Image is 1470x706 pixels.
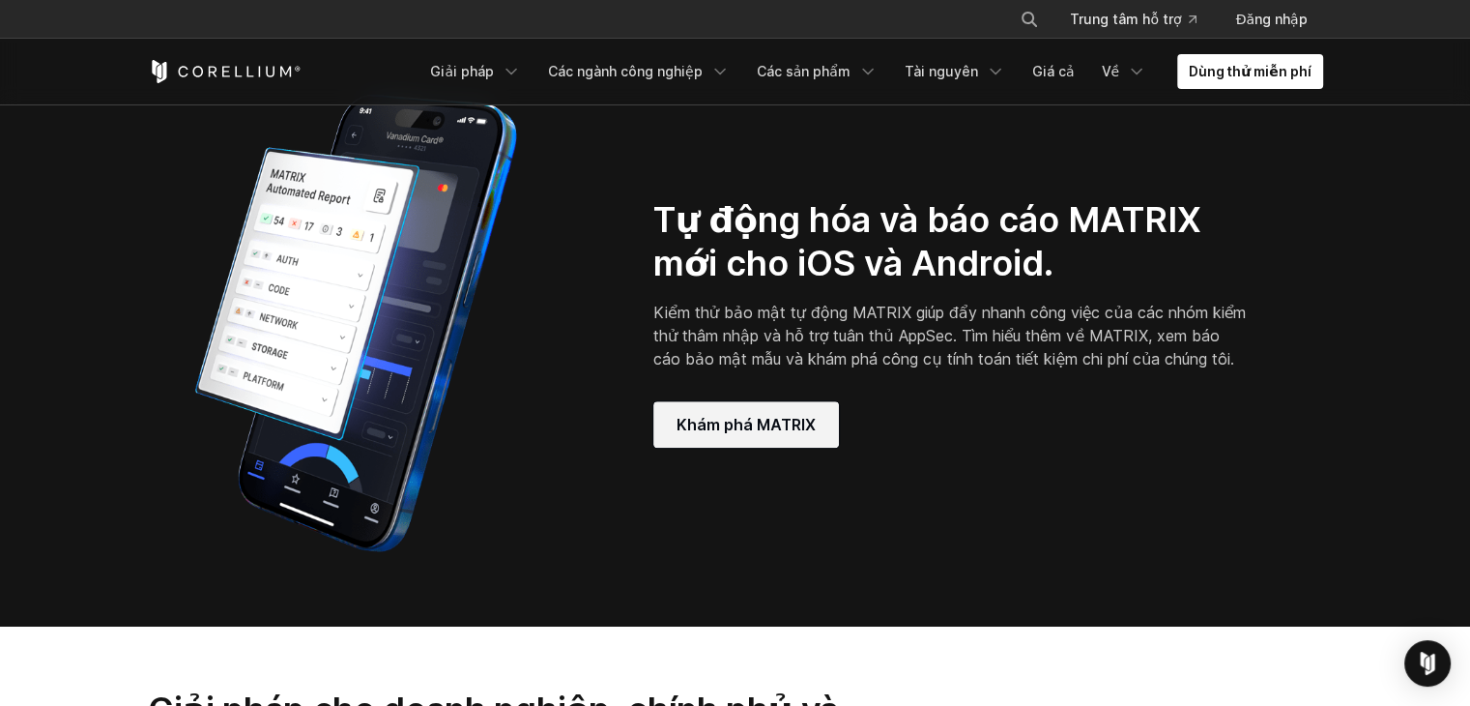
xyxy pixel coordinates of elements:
img: Corellium_MATRIX_Hero_1_1x [148,81,563,565]
a: Khám phá MATRIX [653,401,839,448]
font: Về [1101,63,1119,79]
font: Các sản phẩm [757,63,850,79]
button: Tìm kiếm [1012,2,1047,37]
font: Giải pháp [430,63,494,79]
font: Tài nguyên [905,63,978,79]
a: Trang chủ Corellium [148,60,302,83]
div: Menu điều hướng [996,2,1322,37]
font: Dùng thử miễn phí [1189,63,1311,79]
font: Các ngành công nghiệp [548,63,703,79]
div: Open Intercom Messenger [1404,640,1451,687]
div: Menu điều hướng [418,54,1322,89]
font: Khám phá MATRIX [677,415,816,434]
font: Giá cả [1032,63,1075,79]
font: Đăng nhập [1235,11,1307,27]
font: Tự động hóa và báo cáo MATRIX mới cho iOS và Android. [653,198,1201,284]
font: Kiểm thử bảo mật tự động MATRIX giúp đẩy nhanh công việc của các nhóm kiểm thử thâm nhập và hỗ tr... [653,303,1246,368]
font: Trung tâm hỗ trợ [1070,11,1181,27]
